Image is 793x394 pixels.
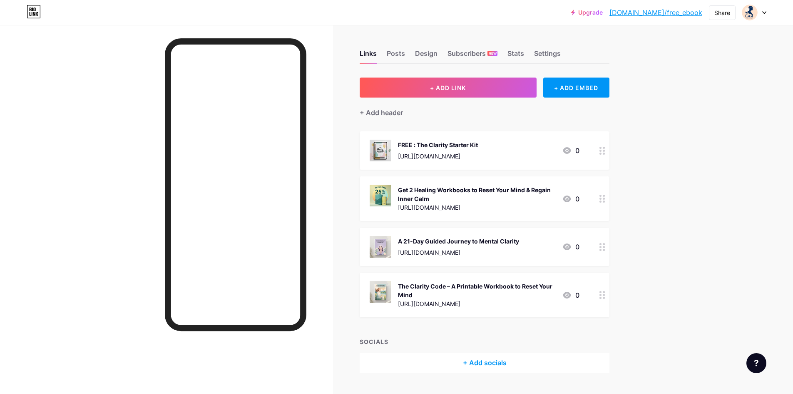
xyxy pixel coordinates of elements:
div: FREE : The Clarity Starter Kit [398,141,478,149]
div: 0 [562,146,579,156]
a: Upgrade [571,9,603,16]
img: The Clarity Code – A Printable Workbook to Reset Your Mind [370,281,391,303]
a: [DOMAIN_NAME]/free_ebook [609,8,702,18]
div: SOCIALS [360,337,609,346]
img: FREE : The Clarity Starter Kit [370,140,391,161]
div: + Add socials [360,353,609,373]
img: Get 2 Healing Workbooks to Reset Your Mind & Regain Inner Calm [370,185,391,206]
div: Settings [534,48,561,63]
div: 0 [562,290,579,300]
div: 0 [562,242,579,252]
div: Share [714,8,730,17]
span: NEW [489,51,497,56]
div: Subscribers [447,48,497,63]
div: + ADD EMBED [543,78,609,98]
img: A 21-Day Guided Journey to Mental Clarity [370,236,391,258]
div: The Clarity Code – A Printable Workbook to Reset Your Mind [398,282,555,299]
div: [URL][DOMAIN_NAME] [398,203,555,212]
div: [URL][DOMAIN_NAME] [398,299,555,308]
div: [URL][DOMAIN_NAME] [398,248,519,257]
span: + ADD LINK [430,84,466,91]
img: CalmWithSara [742,5,758,20]
div: + Add header [360,108,403,118]
div: Posts [387,48,405,63]
div: [URL][DOMAIN_NAME] [398,152,478,161]
div: A 21-Day Guided Journey to Mental Clarity [398,237,519,246]
div: Links [360,48,377,63]
button: + ADD LINK [360,78,537,98]
div: 0 [562,194,579,204]
div: Design [415,48,438,63]
div: Get 2 Healing Workbooks to Reset Your Mind & Regain Inner Calm [398,186,555,203]
div: Stats [507,48,524,63]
